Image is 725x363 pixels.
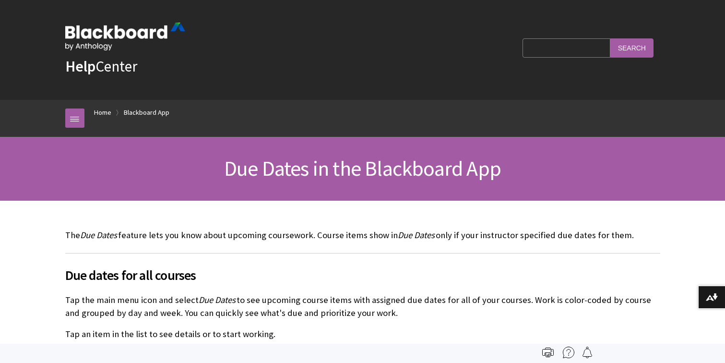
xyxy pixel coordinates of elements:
img: More help [563,347,574,358]
a: Home [94,107,111,119]
img: Blackboard by Anthology [65,23,185,50]
span: Due Dates [80,230,117,241]
p: Tap the main menu icon and select to see upcoming course items with assigned due dates for all of... [65,294,660,319]
a: HelpCenter [65,57,137,76]
p: The feature lets you know about upcoming coursework. Course items show in only if your instructor... [65,229,660,242]
strong: Help [65,57,95,76]
a: Blackboard App [124,107,169,119]
input: Search [610,38,654,57]
span: Due dates for all courses [65,265,660,285]
img: Print [542,347,554,358]
span: Due Dates in the Blackboard App [224,155,501,181]
span: Due Dates [199,294,236,305]
img: Follow this page [582,347,593,358]
p: Tap an item in the list to see details or to start working. [65,328,660,340]
span: Due Dates [398,230,435,241]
